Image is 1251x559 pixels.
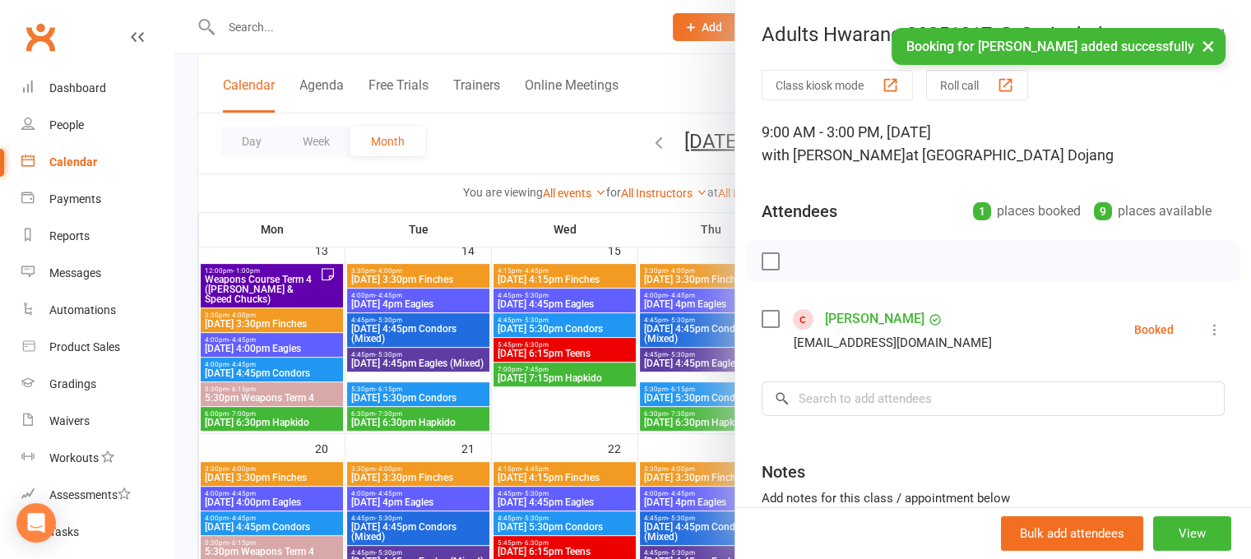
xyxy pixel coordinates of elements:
[49,303,116,316] div: Automations
[892,28,1226,65] div: Booking for [PERSON_NAME] added successfully
[1001,516,1143,551] button: Bulk add attendees
[762,146,906,164] span: with [PERSON_NAME]
[20,16,61,58] a: Clubworx
[49,81,106,95] div: Dashboard
[735,23,1251,46] div: Adults Hwarang 20251017 @ Caringbah
[906,146,1114,164] span: at [GEOGRAPHIC_DATA] Dojang
[49,266,101,279] div: Messages
[49,192,101,206] div: Payments
[762,121,1225,167] div: 9:00 AM - 3:00 PM, [DATE]
[794,332,992,353] div: [EMAIL_ADDRESS][DOMAIN_NAME]
[21,181,174,218] a: Payments
[21,107,174,144] a: People
[49,414,90,427] div: Waivers
[49,525,79,538] div: Tasks
[762,70,913,100] button: Class kiosk mode
[21,440,174,477] a: Workouts
[21,144,174,181] a: Calendar
[21,255,174,292] a: Messages
[21,292,174,329] a: Automations
[21,403,174,440] a: Waivers
[973,200,1081,223] div: places booked
[49,340,120,353] div: Product Sales
[21,70,174,107] a: Dashboard
[1193,28,1223,63] button: ×
[21,477,174,514] a: Assessments
[762,488,1225,508] div: Add notes for this class / appointment below
[49,451,99,464] div: Workouts
[762,460,805,483] div: Notes
[762,200,837,223] div: Attendees
[1094,202,1112,220] div: 9
[49,377,96,390] div: Gradings
[21,366,174,403] a: Gradings
[49,155,97,169] div: Calendar
[16,503,56,543] div: Open Intercom Messenger
[49,488,131,501] div: Assessments
[762,381,1225,416] input: Search to add attendees
[21,514,174,551] a: Tasks
[21,218,174,255] a: Reports
[1094,200,1212,223] div: places available
[49,118,84,132] div: People
[825,306,924,332] a: [PERSON_NAME]
[973,202,991,220] div: 1
[49,229,90,243] div: Reports
[21,329,174,366] a: Product Sales
[1134,324,1174,335] div: Booked
[926,70,1028,100] button: Roll call
[1153,516,1231,551] button: View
